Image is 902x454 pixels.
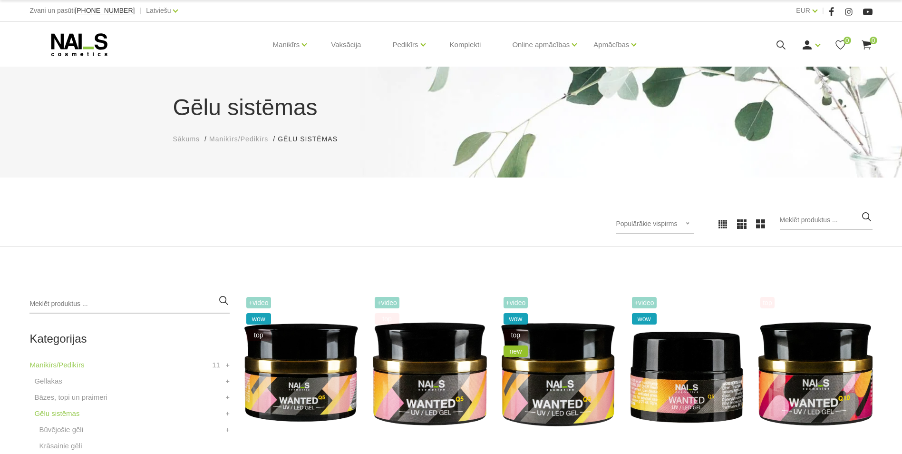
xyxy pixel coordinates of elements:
[822,5,824,17] span: |
[246,297,271,308] span: +Video
[225,359,230,371] a: +
[504,297,528,308] span: +Video
[225,375,230,387] a: +
[225,392,230,403] a: +
[29,359,84,371] a: Manikīrs/Pedikīrs
[375,313,399,325] span: top
[632,313,657,325] span: wow
[616,220,677,227] span: Populārākie vispirms
[758,295,872,452] img: Gels WANTED NAILS cosmetics tehniķu komanda ir radījusi gelu, kas ilgi jau ir katra meistara mekl...
[29,295,230,314] input: Meklēt produktus ...
[146,5,171,16] a: Latviešu
[593,26,629,64] a: Apmācības
[372,295,486,452] img: Gels WANTED NAILS cosmetics tehniķu komanda ir radījusi gelu, kas ilgi jau ir katra meistara mekl...
[34,392,107,403] a: Bāzes, topi un praimeri
[834,39,846,51] a: 0
[760,297,774,308] span: top
[796,5,810,16] a: EUR
[34,375,62,387] a: Gēllakas
[504,345,528,357] span: new
[246,329,271,341] span: top
[209,135,268,143] span: Manikīrs/Pedikīrs
[246,313,271,325] span: wow
[225,408,230,419] a: +
[139,5,141,17] span: |
[29,333,230,345] h2: Kategorijas
[173,134,200,144] a: Sākums
[173,135,200,143] span: Sākums
[504,329,528,341] span: top
[630,295,744,452] img: Gels WANTED NAILS cosmetics tehniķu komanda ir radījusi gelu, kas ilgi jau ir katra meistara mekl...
[512,26,570,64] a: Online apmācības
[209,134,268,144] a: Manikīrs/Pedikīrs
[278,134,347,144] li: Gēlu sistēmas
[39,440,82,452] a: Krāsainie gēli
[632,297,657,308] span: +Video
[39,424,83,435] a: Būvējošie gēli
[75,7,135,14] a: [PHONE_NUMBER]
[780,211,873,230] input: Meklēt produktus ...
[442,22,489,68] a: Komplekti
[392,26,418,64] a: Pedikīrs
[504,313,528,325] span: wow
[861,39,873,51] a: 0
[244,295,358,452] img: Gels WANTED NAILS cosmetics tehniķu komanda ir radījusi gelu, kas ilgi jau ir katra meistara mekl...
[844,37,851,44] span: 0
[375,297,399,308] span: +Video
[870,37,877,44] span: 0
[501,295,615,452] img: Gels WANTED NAILS cosmetics tehniķu komanda ir radījusi gelu, kas ilgi jau ir katra meistara mekl...
[173,90,729,125] h1: Gēlu sistēmas
[323,22,369,68] a: Vaksācija
[34,408,79,419] a: Gēlu sistēmas
[212,359,220,371] span: 11
[29,5,135,17] div: Zvani un pasūti
[225,424,230,435] a: +
[273,26,300,64] a: Manikīrs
